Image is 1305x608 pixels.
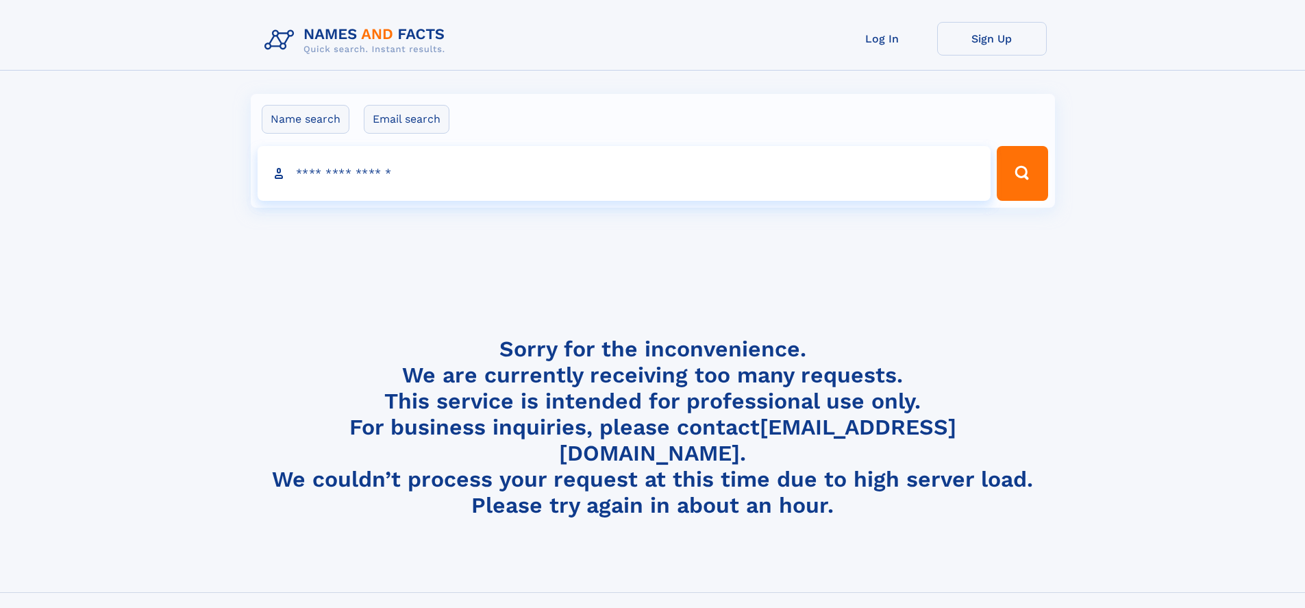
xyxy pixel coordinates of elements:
[259,22,456,59] img: Logo Names and Facts
[262,105,349,134] label: Name search
[997,146,1047,201] button: Search Button
[259,336,1047,519] h4: Sorry for the inconvenience. We are currently receiving too many requests. This service is intend...
[559,414,956,466] a: [EMAIL_ADDRESS][DOMAIN_NAME]
[258,146,991,201] input: search input
[828,22,937,56] a: Log In
[937,22,1047,56] a: Sign Up
[364,105,449,134] label: Email search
